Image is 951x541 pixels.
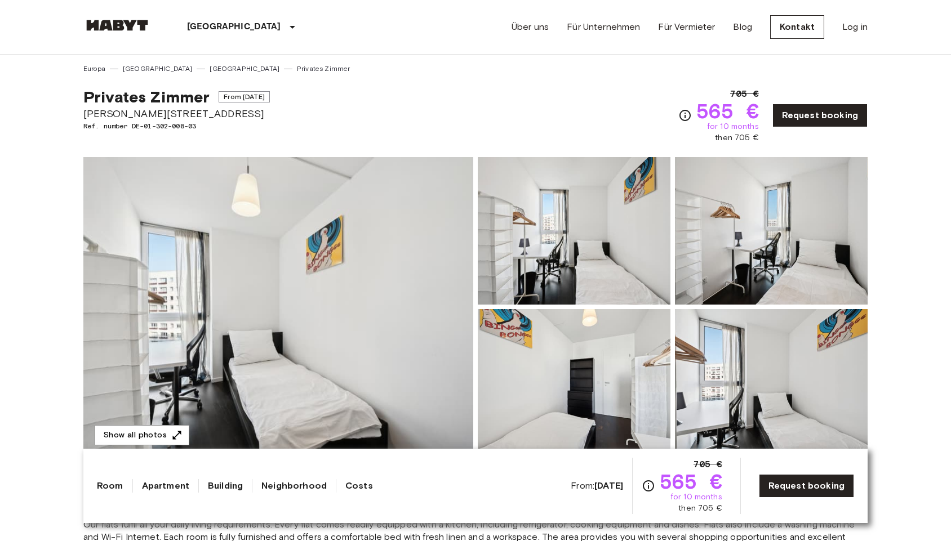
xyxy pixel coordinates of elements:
span: 705 € [694,458,722,471]
span: Privates Zimmer [83,87,210,106]
span: for 10 months [707,121,759,132]
span: 705 € [730,87,759,101]
span: then 705 € [678,503,722,514]
a: [GEOGRAPHIC_DATA] [210,64,279,74]
a: Log in [842,20,868,34]
a: Request booking [759,474,854,498]
a: Costs [345,479,373,493]
span: From: [571,480,623,492]
a: Request booking [772,104,868,127]
a: Über uns [512,20,549,34]
a: Für Vermieter [658,20,715,34]
img: Picture of unit DE-01-302-008-03 [675,309,868,457]
span: 565 € [696,101,759,121]
img: Marketing picture of unit DE-01-302-008-03 [83,157,473,457]
a: Building [208,479,243,493]
a: Europa [83,64,105,74]
span: [PERSON_NAME][STREET_ADDRESS] [83,106,270,121]
span: Ref. number DE-01-302-008-03 [83,121,270,131]
a: [GEOGRAPHIC_DATA] [123,64,193,74]
img: Picture of unit DE-01-302-008-03 [478,157,670,305]
span: From [DATE] [219,91,270,102]
button: Show all photos [95,425,189,446]
a: Apartment [142,479,189,493]
img: Picture of unit DE-01-302-008-03 [675,157,868,305]
span: then 705 € [715,132,759,144]
a: Privates Zimmer [297,64,350,74]
img: Picture of unit DE-01-302-008-03 [478,309,670,457]
a: Blog [733,20,752,34]
a: Neighborhood [261,479,327,493]
span: for 10 months [670,491,722,503]
a: Für Unternehmen [567,20,640,34]
span: 565 € [660,471,722,491]
b: [DATE] [594,480,623,491]
a: Room [97,479,123,493]
svg: Check cost overview for full price breakdown. Please note that discounts apply to new joiners onl... [642,479,655,493]
a: Kontakt [770,15,824,39]
svg: Check cost overview for full price breakdown. Please note that discounts apply to new joiners onl... [678,109,692,122]
p: [GEOGRAPHIC_DATA] [187,20,281,34]
img: Habyt [83,20,151,31]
